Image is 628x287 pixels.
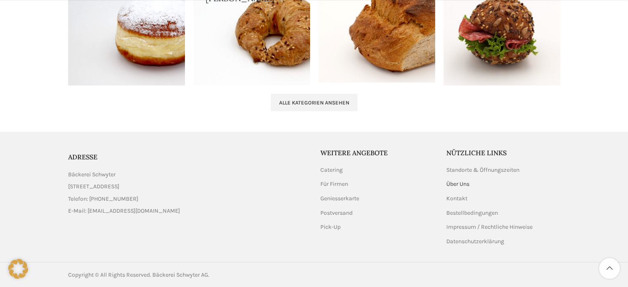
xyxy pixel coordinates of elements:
[320,180,349,188] a: Für Firmen
[68,153,97,161] span: ADRESSE
[68,270,310,280] div: Copyright © All Rights Reserved. Bäckerei Schwyter AG.
[320,194,360,203] a: Geniesserkarte
[68,194,308,204] a: List item link
[446,194,468,203] a: Kontakt
[599,258,620,279] a: Scroll to top button
[446,180,470,188] a: Über Uns
[320,166,344,174] a: Catering
[68,170,116,179] span: Bäckerei Schwyter
[68,206,308,216] a: List item link
[320,209,353,217] a: Postversand
[320,148,434,157] h5: Weitere Angebote
[68,182,119,191] span: [STREET_ADDRESS]
[446,166,520,174] a: Standorte & Öffnungszeiten
[446,148,560,157] h5: Nützliche Links
[446,223,533,231] a: Impressum / Rechtliche Hinweise
[446,209,499,217] a: Bestellbedingungen
[446,237,505,246] a: Datenschutzerklärung
[279,100,349,106] span: Alle Kategorien ansehen
[320,223,341,231] a: Pick-Up
[271,94,358,111] a: Alle Kategorien ansehen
